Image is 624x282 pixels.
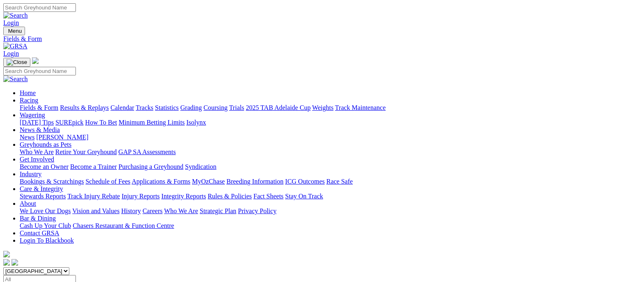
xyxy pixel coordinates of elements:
div: Get Involved [20,163,621,171]
div: Wagering [20,119,621,126]
a: How To Bet [85,119,117,126]
img: Search [3,75,28,83]
a: 2025 TAB Adelaide Cup [246,104,311,111]
a: Injury Reports [121,193,160,200]
a: Become a Trainer [70,163,117,170]
a: Bar & Dining [20,215,56,222]
button: Toggle navigation [3,58,30,67]
a: Privacy Policy [238,207,277,214]
img: logo-grsa-white.png [3,251,10,257]
a: Track Maintenance [335,104,386,111]
a: Login [3,19,19,26]
img: twitter.svg [11,259,18,266]
div: About [20,207,621,215]
a: News & Media [20,126,60,133]
a: Results & Replays [60,104,109,111]
a: Rules & Policies [208,193,252,200]
a: Trials [229,104,244,111]
div: Industry [20,178,621,185]
a: Home [20,89,36,96]
a: Stewards Reports [20,193,66,200]
a: Industry [20,171,41,177]
div: Greyhounds as Pets [20,148,621,156]
div: Care & Integrity [20,193,621,200]
img: Search [3,12,28,19]
a: Weights [312,104,334,111]
a: Integrity Reports [161,193,206,200]
a: Cash Up Your Club [20,222,71,229]
a: News [20,134,34,141]
a: Track Injury Rebate [67,193,120,200]
a: Login [3,50,19,57]
a: Coursing [203,104,228,111]
img: logo-grsa-white.png [32,57,39,64]
a: Who We Are [164,207,198,214]
a: Care & Integrity [20,185,63,192]
input: Search [3,3,76,12]
a: MyOzChase [192,178,225,185]
a: GAP SA Assessments [119,148,176,155]
a: Login To Blackbook [20,237,74,244]
a: Isolynx [186,119,206,126]
a: [PERSON_NAME] [36,134,88,141]
a: Minimum Betting Limits [119,119,185,126]
a: Wagering [20,111,45,118]
input: Search [3,67,76,75]
div: Racing [20,104,621,111]
a: Purchasing a Greyhound [119,163,183,170]
a: Calendar [110,104,134,111]
a: [DATE] Tips [20,119,54,126]
a: Get Involved [20,156,54,163]
a: ICG Outcomes [285,178,325,185]
a: About [20,200,36,207]
a: Grading [181,104,202,111]
a: Tracks [136,104,153,111]
span: Menu [8,28,22,34]
a: Race Safe [326,178,352,185]
a: Bookings & Scratchings [20,178,84,185]
a: History [121,207,141,214]
button: Toggle navigation [3,27,25,35]
a: Racing [20,97,38,104]
img: facebook.svg [3,259,10,266]
a: Fields & Form [3,35,621,43]
a: Careers [142,207,162,214]
a: SUREpick [55,119,83,126]
a: Become an Owner [20,163,69,170]
a: Applications & Forms [132,178,190,185]
a: We Love Our Dogs [20,207,71,214]
a: Vision and Values [72,207,119,214]
a: Fact Sheets [254,193,283,200]
a: Statistics [155,104,179,111]
img: Close [7,59,27,66]
a: Greyhounds as Pets [20,141,71,148]
a: Strategic Plan [200,207,236,214]
a: Chasers Restaurant & Function Centre [73,222,174,229]
a: Contact GRSA [20,230,59,237]
div: News & Media [20,134,621,141]
a: Who We Are [20,148,54,155]
img: GRSA [3,43,27,50]
a: Breeding Information [226,178,283,185]
a: Schedule of Fees [85,178,130,185]
a: Retire Your Greyhound [55,148,117,155]
div: Bar & Dining [20,222,621,230]
a: Stay On Track [285,193,323,200]
a: Fields & Form [20,104,58,111]
a: Syndication [185,163,216,170]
